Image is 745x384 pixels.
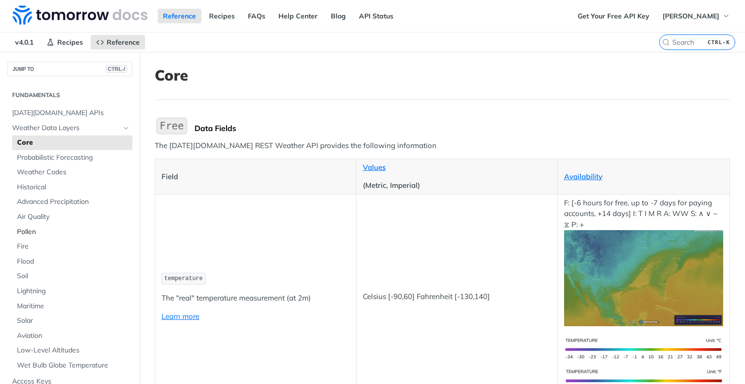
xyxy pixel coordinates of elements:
p: F: [-6 hours for free, up to -7 days for paying accounts, +14 days] I: T I M R A: WW S: ∧ ∨ ~ ⧖ P: + [564,198,724,326]
span: Historical [17,183,130,192]
a: Reference [158,9,201,23]
span: Probabilistic Forecasting [17,153,130,163]
div: Data Fields [194,123,730,133]
a: Low-Level Altitudes [12,343,132,358]
kbd: CTRL-K [705,37,732,47]
button: [PERSON_NAME] [657,9,735,23]
span: Wet Bulb Globe Temperature [17,361,130,370]
span: Soil [17,271,130,281]
span: Solar [17,316,130,326]
a: Aviation [12,329,132,343]
svg: Search [662,38,670,46]
span: Lightning [17,286,130,296]
span: Low-Level Altitudes [17,346,130,355]
a: Weather Data LayersHide subpages for Weather Data Layers [7,121,132,135]
h1: Core [155,67,730,84]
a: Learn more [162,312,199,321]
a: Values [363,163,386,172]
span: Fire [17,242,130,251]
span: Maritime [17,301,130,311]
span: Weather Codes [17,167,130,177]
button: JUMP TOCTRL-/ [7,62,132,76]
a: Probabilistic Forecasting [12,150,132,165]
span: [PERSON_NAME] [663,12,719,20]
a: Blog [325,9,351,23]
a: Historical [12,180,132,195]
a: Reference [91,35,145,50]
a: Recipes [204,9,240,23]
button: Hide subpages for Weather Data Layers [122,124,130,132]
span: Core [17,138,130,148]
a: Core [12,135,132,150]
span: Recipes [57,38,83,47]
p: (Metric, Imperial) [363,180,551,191]
a: Solar [12,314,132,328]
span: Expand image [564,375,724,384]
a: Recipes [41,35,88,50]
a: Get Your Free API Key [572,9,655,23]
span: [DATE][DOMAIN_NAME] APIs [12,108,130,118]
span: Expand image [564,273,724,282]
a: Advanced Precipitation [12,195,132,209]
span: v4.0.1 [10,35,39,50]
p: The [DATE][DOMAIN_NAME] REST Weather API provides the following information [155,140,730,151]
span: Pollen [17,227,130,237]
p: Field [162,171,350,183]
a: Air Quality [12,210,132,224]
span: Air Quality [17,212,130,222]
span: Aviation [17,331,130,341]
p: Celsius [-90,60] Fahrenheit [-130,140] [363,291,551,302]
a: [DATE][DOMAIN_NAME] APIs [7,106,132,120]
img: Tomorrow.io Weather API Docs [13,5,147,25]
a: Fire [12,239,132,254]
a: Availability [564,172,602,181]
a: FAQs [243,9,271,23]
a: API Status [354,9,399,23]
a: Flood [12,254,132,269]
span: Reference [107,38,140,47]
a: Wet Bulb Globe Temperature [12,358,132,373]
h2: Fundamentals [7,91,132,100]
span: CTRL-/ [106,65,127,73]
a: Weather Codes [12,165,132,180]
a: Lightning [12,284,132,299]
a: Maritime [12,299,132,314]
span: Expand image [564,344,724,353]
span: Weather Data Layers [12,123,120,133]
span: Flood [17,257,130,267]
a: Soil [12,269,132,284]
a: Help Center [273,9,323,23]
span: Advanced Precipitation [17,197,130,207]
a: Pollen [12,225,132,239]
p: The "real" temperature measurement (at 2m) [162,293,350,304]
span: temperature [164,275,203,282]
